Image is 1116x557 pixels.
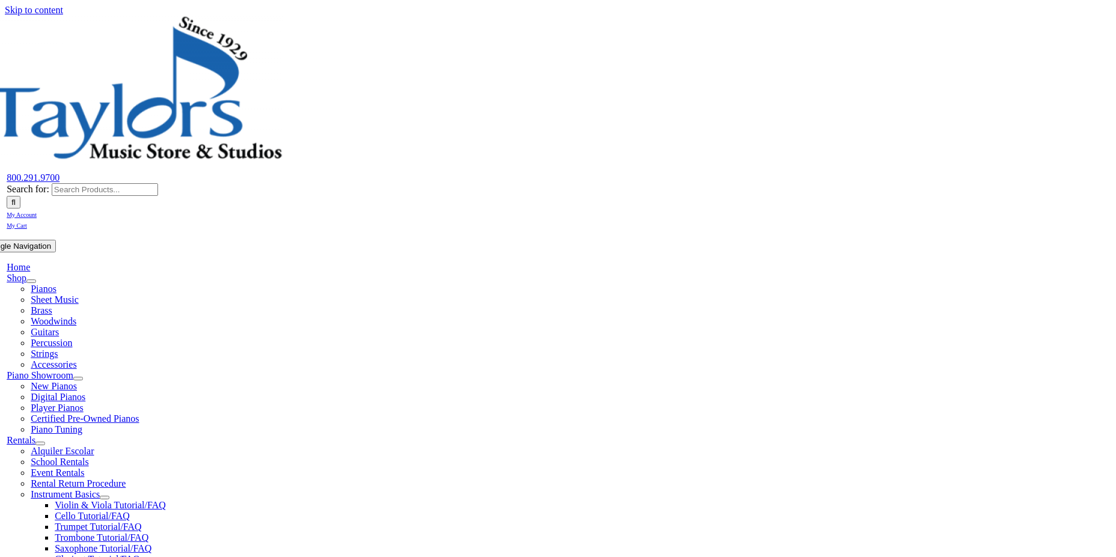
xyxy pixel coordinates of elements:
[55,500,166,510] a: Violin & Viola Tutorial/FAQ
[7,262,30,272] a: Home
[31,316,76,326] a: Woodwinds
[31,349,58,359] a: Strings
[55,543,151,553] a: Saxophone Tutorial/FAQ
[31,424,82,434] a: Piano Tuning
[31,446,94,456] a: Alquiler Escolar
[31,284,56,294] a: Pianos
[7,219,27,230] a: My Cart
[7,370,73,380] a: Piano Showroom
[31,305,52,315] a: Brass
[31,457,88,467] a: School Rentals
[31,392,85,402] a: Digital Pianos
[52,183,158,196] input: Search Products...
[31,478,126,489] a: Rental Return Procedure
[55,511,130,521] a: Cello Tutorial/FAQ
[31,403,84,413] a: Player Pianos
[100,496,109,499] button: Open submenu of Instrument Basics
[7,212,37,218] span: My Account
[55,522,141,532] a: Trumpet Tutorial/FAQ
[26,279,36,283] button: Open submenu of Shop
[31,489,100,499] a: Instrument Basics
[31,413,139,424] a: Certified Pre-Owned Pianos
[7,273,26,283] a: Shop
[73,377,83,380] button: Open submenu of Piano Showroom
[31,338,72,348] a: Percussion
[35,442,45,445] button: Open submenu of Rentals
[31,327,59,337] a: Guitars
[31,381,77,391] a: New Pianos
[55,532,148,543] a: Trombone Tutorial/FAQ
[7,435,35,445] a: Rentals
[7,196,20,208] input: Search
[7,172,59,183] a: 800.291.9700
[7,222,27,229] span: My Cart
[5,5,63,15] a: Skip to content
[7,184,49,194] span: Search for:
[7,208,37,219] a: My Account
[31,467,84,478] a: Event Rentals
[31,359,76,370] a: Accessories
[31,294,79,305] a: Sheet Music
